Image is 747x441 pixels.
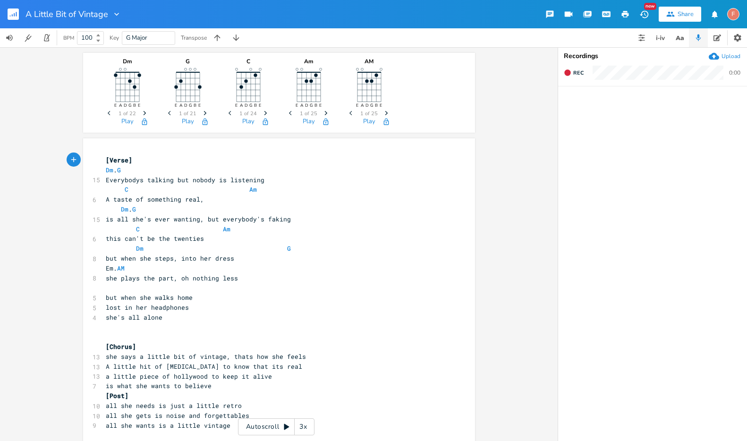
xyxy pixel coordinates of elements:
text: G [188,102,192,108]
span: Am [249,185,257,194]
text: A [360,102,364,108]
span: a little piece of hollywood to keep it alive [106,372,272,381]
button: Rec [560,65,587,80]
span: AM [117,264,125,272]
text: B [374,102,377,108]
span: but when she steps, into her dress [106,254,234,263]
span: A Little Bit of Vintage [25,10,108,18]
div: 0:00 [729,70,740,76]
button: Play [121,118,134,126]
button: Play [363,118,375,126]
span: G [287,244,291,253]
div: Am [285,59,332,64]
span: 1 of 24 [239,111,257,116]
span: 1 of 25 [300,111,317,116]
span: C [136,225,140,233]
span: is all she's ever wanting, but everybody's faking [106,215,291,223]
text: G [309,102,313,108]
div: fuzzyip [727,8,739,20]
text: B [314,102,317,108]
div: BPM [63,35,74,41]
span: lost in her headphones [106,303,189,312]
span: 1 of 21 [179,111,196,116]
span: [Post] [106,391,128,400]
text: E [198,102,200,108]
text: E [258,102,261,108]
text: D [244,102,247,108]
div: 3x [295,418,312,435]
text: E [319,102,321,108]
div: Key [110,35,119,41]
span: . [106,166,121,174]
text: A [119,102,122,108]
text: B [254,102,256,108]
text: A [179,102,182,108]
span: A little hit of [MEDICAL_DATA] to know that its real [106,362,302,371]
text: E [174,102,177,108]
button: New [635,6,654,23]
text: D [123,102,127,108]
span: Dm [106,166,113,174]
div: Recordings [564,53,741,59]
text: E [235,102,237,108]
button: Play [242,118,255,126]
button: Play [303,118,315,126]
div: Share [678,10,694,18]
button: Upload [709,51,740,61]
text: E [295,102,297,108]
text: A [300,102,303,108]
text: A [239,102,243,108]
span: 1 of 25 [360,111,378,116]
text: E [137,102,140,108]
div: C [225,59,272,64]
text: G [128,102,131,108]
span: C [125,185,128,194]
span: she plays the part, oh nothing less [106,274,238,282]
span: all she wants is a little vintage [106,421,230,430]
text: E [379,102,382,108]
span: Rec [573,69,584,76]
text: D [365,102,368,108]
text: B [133,102,136,108]
text: E [356,102,358,108]
button: Share [659,7,701,22]
text: B [193,102,196,108]
div: Upload [722,52,740,60]
span: this can't be the twenties [106,234,204,243]
span: she says a little bit of vintage, thats how she feels [106,352,306,361]
span: is what she wants to believe [106,382,212,390]
span: Dm [121,205,128,213]
button: F [727,3,739,25]
span: but when she walks home [106,293,193,302]
span: 1 of 22 [119,111,136,116]
span: [Verse] [106,156,132,164]
button: Play [182,118,194,126]
span: G [132,205,136,213]
div: G [164,59,212,64]
span: G Major [126,34,147,42]
text: G [249,102,252,108]
div: Autoscroll [238,418,314,435]
span: Everybodys talking but nobody is listening [106,176,264,184]
div: Dm [104,59,151,64]
div: AM [346,59,393,64]
text: D [184,102,187,108]
text: G [370,102,373,108]
span: [Chorus] [106,342,136,351]
span: all she gets is noise and forgettables [106,411,249,420]
text: D [305,102,308,108]
span: G [117,166,121,174]
div: Transpose [181,35,207,41]
span: all she needs is just a little retro [106,401,242,410]
span: she's all alone [106,313,162,322]
div: New [644,3,656,10]
text: E [114,102,116,108]
span: Am [223,225,230,233]
span: . [106,205,136,213]
span: Dm [136,244,144,253]
span: A taste of something real, [106,195,204,204]
span: Em. [106,264,125,272]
